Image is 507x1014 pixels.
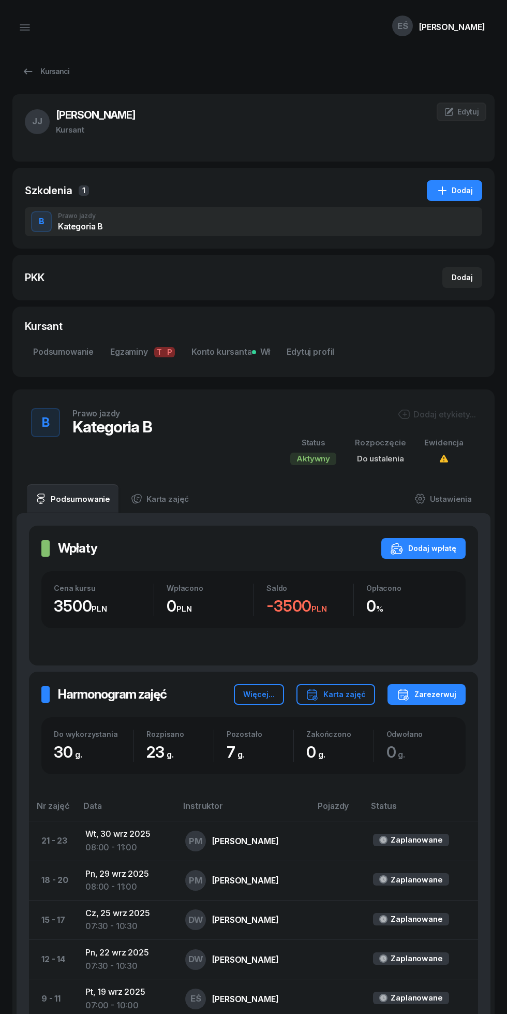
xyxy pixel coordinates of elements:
div: Zaplanowane [391,833,442,847]
div: Saldo [266,584,353,592]
div: Rozpisano [146,730,213,738]
span: Edytuj [457,107,479,116]
small: g. [398,749,405,760]
div: [PERSON_NAME] [419,23,485,31]
div: Szkolenia [25,183,72,198]
div: Zarezerwuj [397,688,456,701]
a: Podsumowanie [25,340,102,365]
div: 0 [167,597,253,616]
span: 23 [146,743,178,761]
button: Dodaj etykiety... [398,408,476,421]
div: Zaplanowane [391,873,442,887]
div: Kursant [56,123,136,137]
a: Karta zajęć [123,484,197,513]
button: Dodaj [427,180,482,201]
span: EŚ [190,994,201,1003]
div: [PERSON_NAME] [212,876,278,885]
div: Prawo jazdy [58,213,103,219]
div: Dodaj wpłatę [391,542,456,555]
div: Zakończono [306,730,373,738]
button: B [31,408,60,437]
th: Instruktor [177,799,311,821]
a: Edytuj [437,103,486,121]
a: Kursanci [12,61,79,82]
div: Ewidencja [424,436,464,450]
div: Kategoria B [58,222,103,230]
th: Pojazdy [311,799,365,821]
div: -3500 [266,597,353,616]
div: 08:00 - 11:00 [85,841,169,854]
small: g. [167,749,174,760]
span: 0 [306,743,331,761]
div: Kursant [25,319,482,334]
div: 08:00 - 11:00 [85,880,169,894]
div: Aktywny [290,453,336,465]
div: Pozostało [227,730,293,738]
div: Wpłacono [167,584,253,592]
td: 12 - 14 [29,940,77,979]
th: Nr zajęć [29,799,77,821]
div: Dodaj [436,184,473,197]
span: 1 [79,185,89,196]
div: 07:00 - 10:00 [85,999,169,1012]
a: Podsumowanie [27,484,118,513]
div: Do wykorzystania [54,730,133,738]
button: Dodaj wpłatę [381,538,466,559]
div: PKK [25,270,44,285]
h2: Harmonogram zajęć [58,686,167,703]
span: PM [189,876,203,885]
button: Więcej... [234,684,284,705]
button: BPrawo jazdyKategoria B [25,207,482,236]
td: 15 - 17 [29,900,77,939]
span: DW [188,916,204,924]
button: Dodaj [442,267,482,288]
span: DW [188,955,204,964]
th: Status [365,799,478,821]
td: Pn, 22 wrz 2025 [77,940,177,979]
span: 0 [386,743,411,761]
span: JJ [32,117,42,126]
small: g. [237,749,245,760]
div: Więcej... [243,688,275,701]
div: Opłacono [366,584,453,592]
div: [PERSON_NAME] [212,837,278,845]
span: Konto kursanta [191,345,270,359]
span: Wł [256,345,271,359]
a: Ustawienia [406,484,480,513]
div: B [38,412,54,433]
div: Zaplanowane [391,952,442,965]
td: 18 - 20 [29,861,77,900]
div: 07:30 - 10:30 [85,960,169,973]
span: 30 [54,743,87,761]
div: Odwołano [386,730,453,738]
div: B [35,213,49,230]
a: Konto kursantaWł [183,340,278,365]
div: Kategoria B [72,417,152,436]
div: Status [290,436,336,450]
div: Rozpoczęcie [355,436,406,450]
small: PLN [92,604,107,614]
button: B [31,211,52,232]
span: T [154,347,165,357]
td: 21 - 23 [29,821,77,861]
td: Pn, 29 wrz 2025 [77,861,177,900]
div: Dodaj [452,271,473,284]
small: PLN [311,604,327,614]
span: Do ustalenia [357,454,404,463]
div: [PERSON_NAME] [212,955,278,964]
div: [PERSON_NAME] [212,995,278,1003]
span: EŚ [397,22,408,31]
div: Zaplanowane [391,912,442,926]
a: EgzaminyTP [102,340,183,365]
span: Edytuj profil [287,345,334,359]
small: % [376,604,383,614]
div: 07:30 - 10:30 [85,920,169,933]
a: Edytuj profil [278,340,342,365]
button: Karta zajęć [296,684,375,705]
span: Egzaminy [110,345,175,359]
div: Karta zajęć [306,688,366,701]
small: g. [318,749,325,760]
div: Kursanci [22,65,69,78]
td: Cz, 25 wrz 2025 [77,900,177,939]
